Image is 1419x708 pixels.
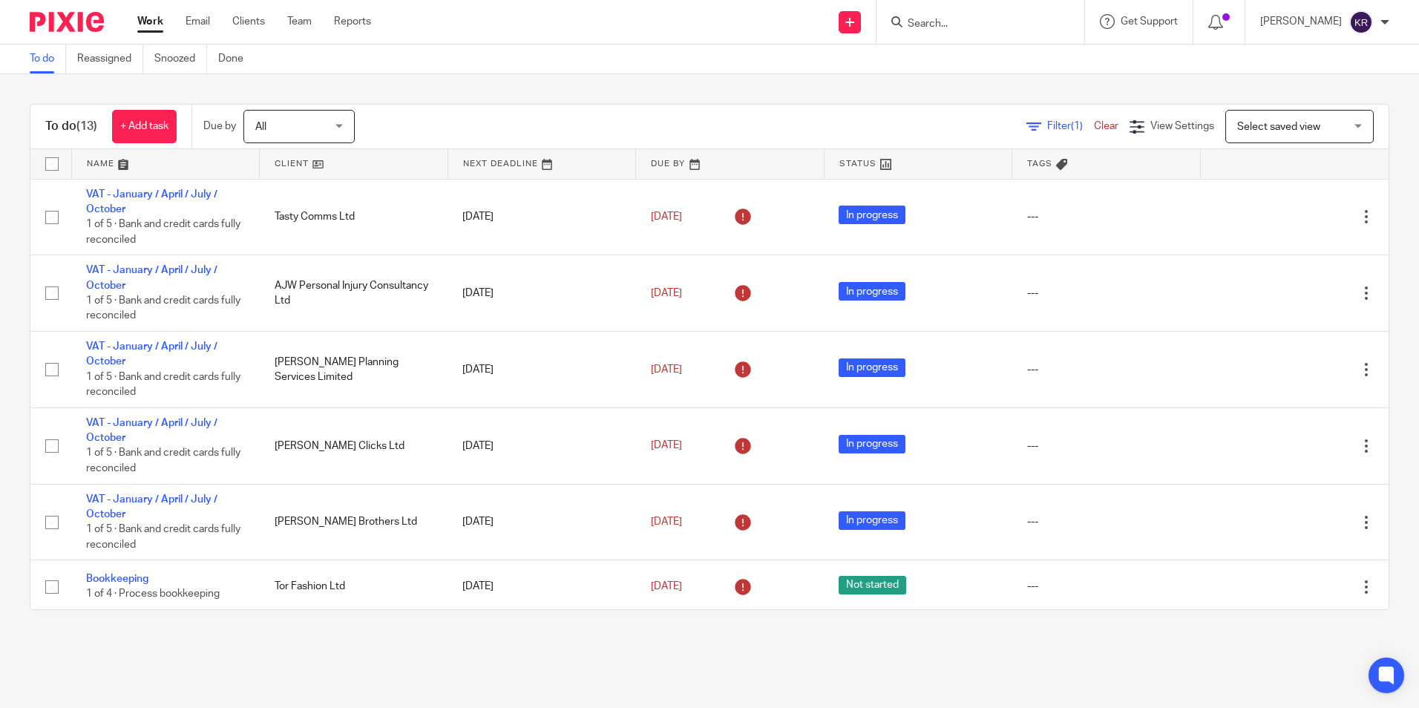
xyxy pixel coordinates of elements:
a: VAT - January / April / July / October [86,494,217,519]
span: [DATE] [651,364,682,375]
p: [PERSON_NAME] [1260,14,1342,29]
span: In progress [839,282,905,301]
td: [DATE] [448,484,636,560]
a: VAT - January / April / July / October [86,189,217,214]
td: [DATE] [448,179,636,255]
span: 1 of 5 · Bank and credit cards fully reconciled [86,295,240,321]
td: Tasty Comms Ltd [260,179,448,255]
span: In progress [839,206,905,224]
a: Clear [1094,121,1118,131]
div: --- [1027,579,1186,594]
a: Done [218,45,255,73]
a: Reassigned [77,45,143,73]
img: Pixie [30,12,104,32]
a: VAT - January / April / July / October [86,341,217,367]
span: [DATE] [651,288,682,298]
td: [DATE] [448,332,636,408]
a: Reports [334,14,371,29]
td: [DATE] [448,560,636,613]
span: 1 of 4 · Process bookkeeping [86,589,220,600]
p: Due by [203,119,236,134]
a: Clients [232,14,265,29]
span: View Settings [1150,121,1214,131]
a: Work [137,14,163,29]
td: Tor Fashion Ltd [260,560,448,613]
span: Tags [1027,160,1052,168]
span: [DATE] [651,517,682,527]
input: Search [906,18,1040,31]
a: + Add task [112,110,177,143]
span: In progress [839,358,905,377]
a: VAT - January / April / July / October [86,418,217,443]
span: 1 of 5 · Bank and credit cards fully reconciled [86,448,240,474]
div: --- [1027,514,1186,529]
img: svg%3E [1349,10,1373,34]
span: [DATE] [651,581,682,591]
td: AJW Personal Injury Consultancy Ltd [260,255,448,332]
span: (13) [76,120,97,132]
span: (1) [1071,121,1083,131]
span: [DATE] [651,441,682,451]
span: Not started [839,576,906,594]
div: --- [1027,362,1186,377]
a: Snoozed [154,45,207,73]
td: [DATE] [448,407,636,484]
div: --- [1027,209,1186,224]
span: [DATE] [651,212,682,222]
span: In progress [839,511,905,530]
span: Get Support [1121,16,1178,27]
span: Select saved view [1237,122,1320,132]
span: In progress [839,435,905,453]
td: [PERSON_NAME] Brothers Ltd [260,484,448,560]
a: Bookkeeping [86,574,148,584]
span: 1 of 5 · Bank and credit cards fully reconciled [86,525,240,551]
a: Team [287,14,312,29]
a: To do [30,45,66,73]
span: All [255,122,266,132]
td: [PERSON_NAME] Planning Services Limited [260,332,448,408]
div: --- [1027,439,1186,453]
a: VAT - January / April / July / October [86,265,217,290]
td: [DATE] [448,255,636,332]
h1: To do [45,119,97,134]
td: [PERSON_NAME] Clicks Ltd [260,407,448,484]
span: 1 of 5 · Bank and credit cards fully reconciled [86,372,240,398]
a: Email [186,14,210,29]
span: 1 of 5 · Bank and credit cards fully reconciled [86,219,240,245]
div: --- [1027,286,1186,301]
span: Filter [1047,121,1094,131]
